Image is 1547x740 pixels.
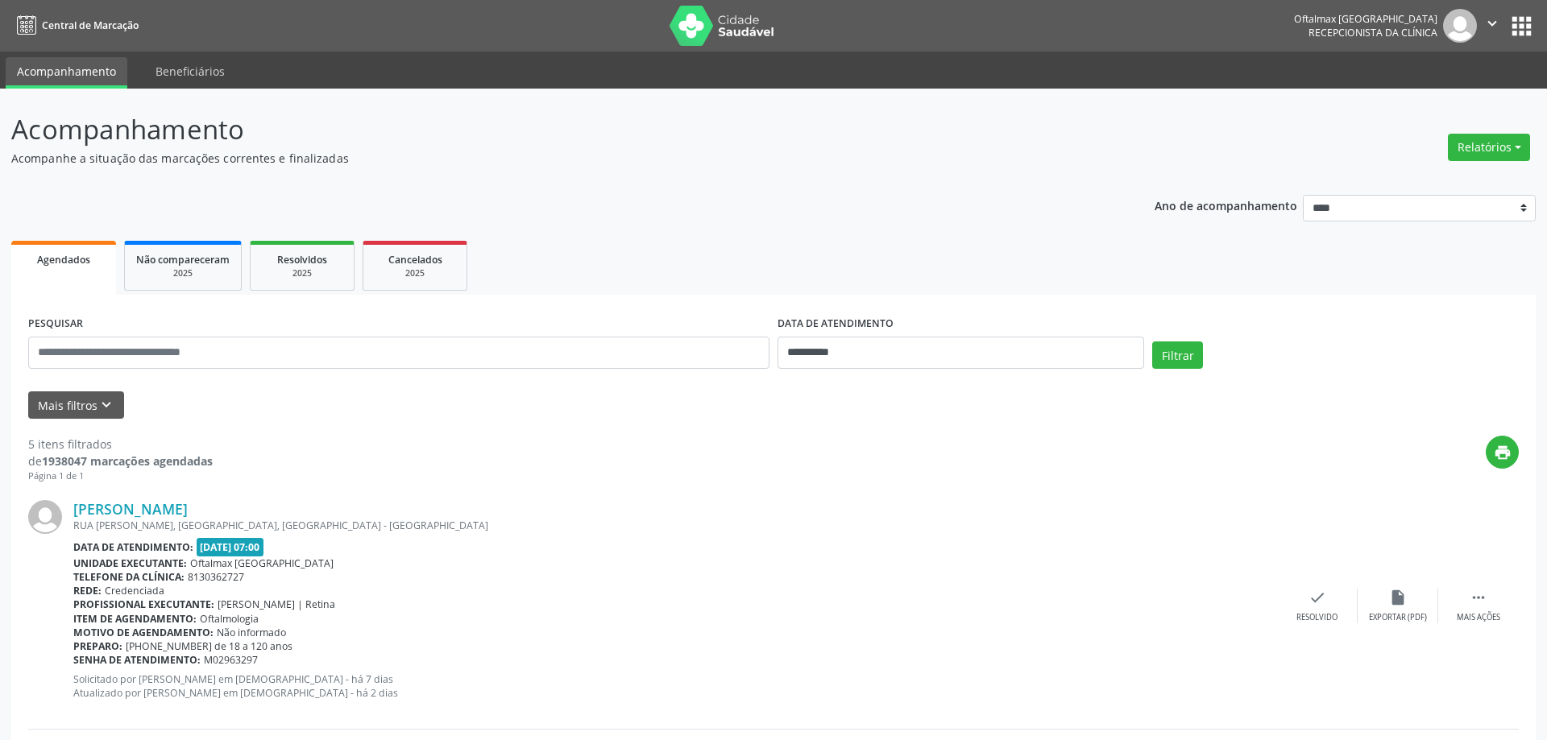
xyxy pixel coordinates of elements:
a: Central de Marcação [11,12,139,39]
i: keyboard_arrow_down [97,396,115,414]
button: Mais filtroskeyboard_arrow_down [28,391,124,420]
i:  [1470,589,1487,606]
a: [PERSON_NAME] [73,500,188,518]
span: Central de Marcação [42,19,139,32]
button: apps [1508,12,1536,40]
span: Cancelados [388,253,442,267]
b: Senha de atendimento: [73,653,201,667]
a: Beneficiários [144,57,236,85]
span: [PHONE_NUMBER] de 18 a 120 anos [126,639,292,653]
img: img [1443,9,1477,43]
a: Acompanhamento [6,57,127,89]
span: Recepcionista da clínica [1309,26,1437,39]
span: Resolvidos [277,253,327,267]
b: Profissional executante: [73,597,214,611]
div: 2025 [375,267,455,279]
div: de [28,453,213,469]
span: [DATE] 07:00 [197,538,264,556]
b: Motivo de agendamento: [73,626,214,639]
span: M02963297 [204,653,258,667]
div: RUA [PERSON_NAME], [GEOGRAPHIC_DATA], [GEOGRAPHIC_DATA] - [GEOGRAPHIC_DATA] [73,519,1277,532]
span: 8130362727 [188,570,244,584]
p: Acompanhamento [11,110,1078,150]
span: Não compareceram [136,253,230,267]
button:  [1477,9,1508,43]
button: Filtrar [1152,341,1203,369]
div: 2025 [136,267,230,279]
label: PESQUISAR [28,312,83,337]
p: Acompanhe a situação das marcações correntes e finalizadas [11,150,1078,167]
div: 2025 [262,267,342,279]
b: Unidade executante: [73,556,187,570]
p: Solicitado por [PERSON_NAME] em [DEMOGRAPHIC_DATA] - há 7 dias Atualizado por [PERSON_NAME] em [D... [73,672,1277,700]
strong: 1938047 marcações agendadas [42,453,213,469]
div: Oftalmax [GEOGRAPHIC_DATA] [1294,12,1437,26]
button: Relatórios [1448,134,1530,161]
b: Data de atendimento: [73,540,193,554]
b: Item de agendamento: [73,612,197,626]
span: Agendados [37,253,90,267]
div: Resolvido [1296,612,1338,623]
span: Oftalmax [GEOGRAPHIC_DATA] [190,556,334,570]
label: DATA DE ATENDIMENTO [778,312,894,337]
div: Página 1 de 1 [28,469,213,483]
p: Ano de acompanhamento [1155,195,1297,215]
span: Credenciada [105,584,164,597]
img: img [28,500,62,534]
div: Mais ações [1457,612,1500,623]
div: 5 itens filtrados [28,436,213,453]
span: [PERSON_NAME] | Retina [218,597,335,611]
button: print [1486,436,1519,469]
i:  [1483,14,1501,32]
i: check [1309,589,1326,606]
b: Telefone da clínica: [73,570,185,584]
i: print [1494,444,1512,461]
i: insert_drive_file [1389,589,1407,606]
span: Não informado [217,626,286,639]
b: Rede: [73,584,102,597]
div: Exportar (PDF) [1369,612,1427,623]
b: Preparo: [73,639,122,653]
span: Oftalmologia [200,612,259,626]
